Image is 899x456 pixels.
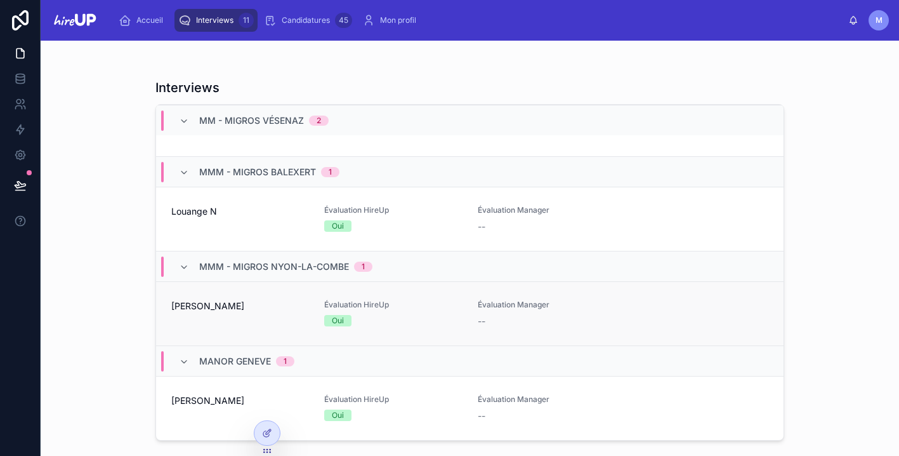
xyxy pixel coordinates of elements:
[171,300,309,312] span: [PERSON_NAME]
[332,220,344,232] div: Oui
[478,394,615,405] span: Évaluation Manager
[478,300,615,310] span: Évaluation Manager
[332,410,344,421] div: Oui
[478,410,485,422] span: --
[284,356,287,366] div: 1
[136,15,163,25] span: Accueil
[317,116,321,126] div: 2
[196,15,233,25] span: Interviews
[478,315,485,328] span: --
[108,6,848,34] div: scrollable content
[156,187,784,251] a: Louange NÉvaluation HireUpOuiÉvaluation Manager--
[329,167,332,177] div: 1
[362,262,365,272] div: 1
[260,9,356,32] a: Candidatures45
[155,79,220,97] h1: Interviews
[115,9,172,32] a: Accueil
[380,15,416,25] span: Mon profil
[199,166,316,178] span: MMM - Migros Balexert
[199,114,304,127] span: MM - Migros Vésenaz
[876,15,883,25] span: M
[171,205,309,218] span: Louange N
[171,394,309,407] span: [PERSON_NAME]
[478,220,485,233] span: --
[282,15,330,25] span: Candidatures
[324,205,462,215] span: Évaluation HireUp
[199,355,271,368] span: Manor Geneve
[335,13,352,28] div: 45
[156,376,784,440] a: [PERSON_NAME]Évaluation HireUpOuiÉvaluation Manager--
[478,205,615,215] span: Évaluation Manager
[324,394,462,405] span: Évaluation HireUp
[332,315,344,326] div: Oui
[199,260,349,273] span: MMM - Migros Nyon-la-Combe
[156,281,784,345] a: [PERSON_NAME]Évaluation HireUpOuiÉvaluation Manager--
[51,10,98,30] img: App logo
[324,300,462,310] span: Évaluation HireUp
[358,9,425,32] a: Mon profil
[174,9,258,32] a: Interviews11
[239,13,254,28] div: 11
